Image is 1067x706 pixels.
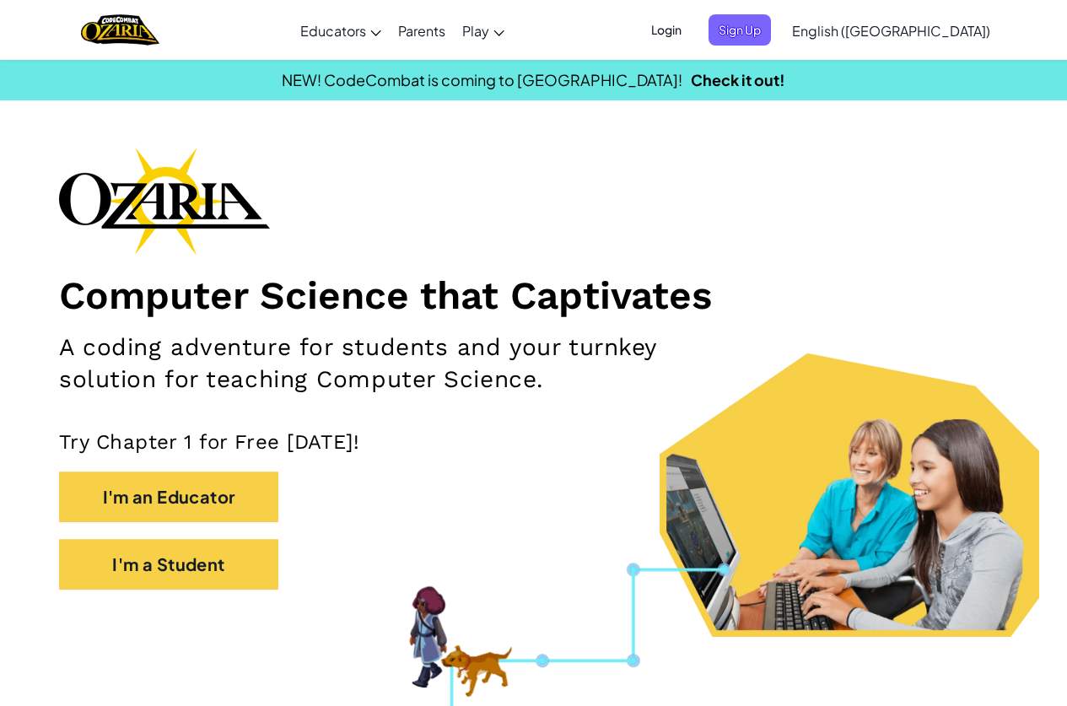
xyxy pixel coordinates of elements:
button: I'm an Educator [59,472,278,522]
a: Educators [292,8,390,53]
button: Sign Up [709,14,771,46]
span: NEW! CodeCombat is coming to [GEOGRAPHIC_DATA]! [282,70,682,89]
p: Try Chapter 1 for Free [DATE]! [59,429,1008,455]
a: Check it out! [691,70,785,89]
h2: A coding adventure for students and your turnkey solution for teaching Computer Science. [59,331,695,396]
img: Home [81,13,159,47]
a: Ozaria by CodeCombat logo [81,13,159,47]
button: I'm a Student [59,539,278,590]
span: Play [462,22,489,40]
span: English ([GEOGRAPHIC_DATA]) [792,22,990,40]
button: Login [641,14,692,46]
span: Educators [300,22,366,40]
a: Parents [390,8,454,53]
img: Ozaria branding logo [59,147,270,255]
a: Play [454,8,513,53]
a: English ([GEOGRAPHIC_DATA]) [784,8,999,53]
h1: Computer Science that Captivates [59,272,1008,319]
